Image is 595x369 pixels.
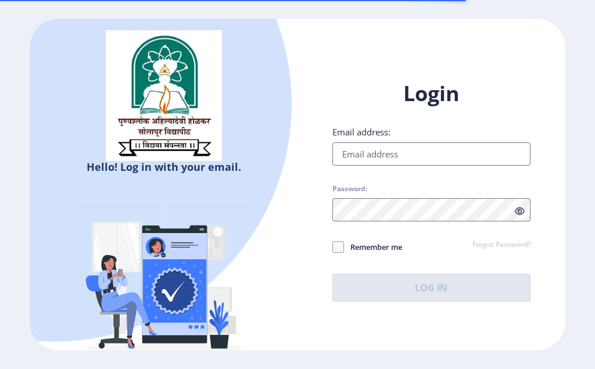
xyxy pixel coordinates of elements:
label: Email address: [332,126,390,138]
button: Log In [332,274,531,302]
a: Forgot Password? [472,240,531,250]
span: Remember me [344,240,402,254]
label: Password: [332,184,367,194]
img: sulogo.png [106,30,222,162]
input: Email address [332,142,531,166]
h1: Login [332,80,531,108]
